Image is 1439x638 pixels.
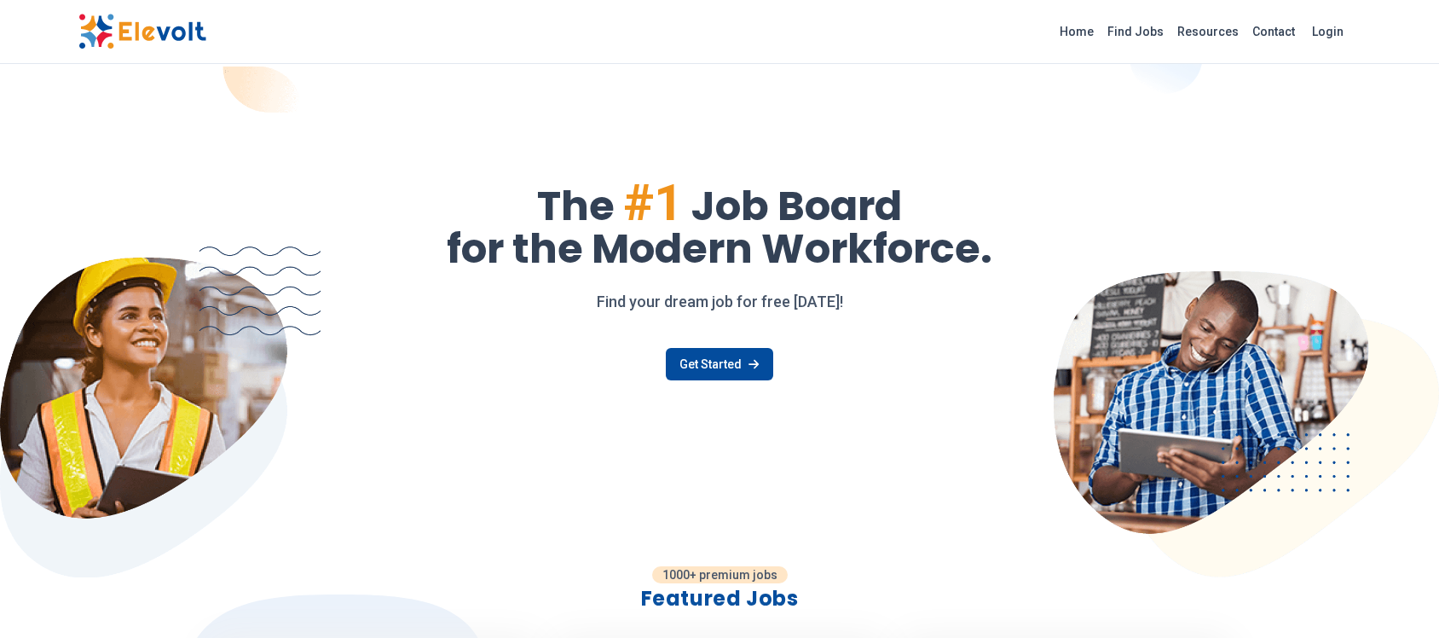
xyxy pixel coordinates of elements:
a: Home [1053,18,1101,45]
h2: Featured Jobs [208,585,1231,612]
img: Elevolt [78,14,206,49]
a: Get Started [666,348,772,380]
a: Find Jobs [1101,18,1170,45]
span: #1 [623,172,683,233]
a: Resources [1170,18,1245,45]
h1: The Job Board for the Modern Workforce. [78,177,1361,270]
a: Contact [1245,18,1302,45]
a: Login [1302,14,1354,49]
p: Find your dream job for free [DATE]! [78,290,1361,314]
